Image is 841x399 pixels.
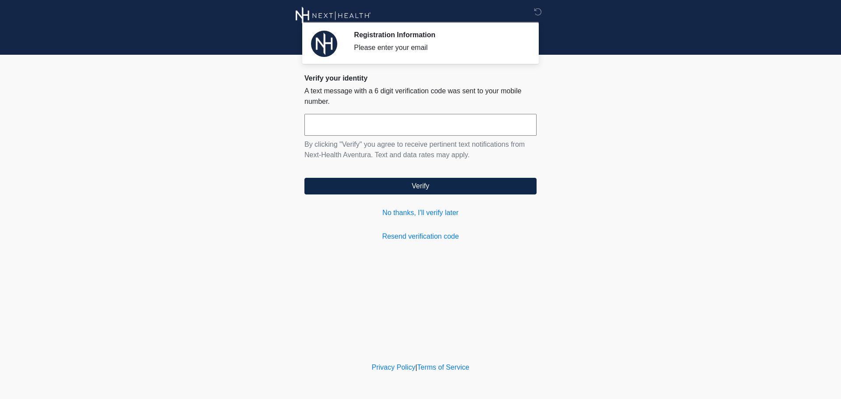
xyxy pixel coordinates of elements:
a: Terms of Service [417,364,469,371]
a: Privacy Policy [372,364,416,371]
div: Please enter your email [354,42,523,53]
a: | [415,364,417,371]
a: No thanks, I'll verify later [304,208,537,218]
img: Next-Health Aventura Logo [296,7,371,25]
h2: Verify your identity [304,74,537,82]
p: By clicking "Verify" you agree to receive pertinent text notifications from Next-Health Aventura.... [304,139,537,160]
a: Resend verification code [304,231,537,242]
button: Verify [304,178,537,194]
img: Agent Avatar [311,31,337,57]
h2: Registration Information [354,31,523,39]
p: A text message with a 6 digit verification code was sent to your mobile number. [304,86,537,107]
